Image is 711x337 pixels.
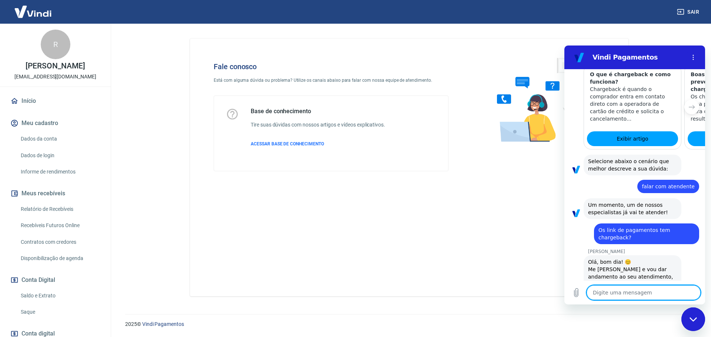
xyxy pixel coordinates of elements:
[214,62,448,71] h4: Fale conosco
[18,304,102,320] a: Saque
[123,86,214,101] a: Exibir artigo: 'Boas Práticas e Como se prevenir em relação a chargebacks?'
[675,5,702,19] button: Sair
[24,213,113,257] div: Olá, bom dia! 😊️ Me [PERSON_NAME] e vou dar andamento ao seu atendimento, ok? Com quem eu falo po...
[77,137,130,145] span: falar com atendente
[4,240,19,255] button: Carregar arquivo
[18,148,102,163] a: Dados de login
[142,321,184,327] a: Vindi Pagamentos
[126,47,211,77] p: Os chargebacks representam uma preocupação significativa para os lojistas, pois podem resultar em...
[9,0,57,23] img: Vindi
[18,202,102,217] a: Relatório de Recebíveis
[24,112,113,127] span: Selecione abaixo o cenário que melhor descreve a sua dúvida:
[482,50,595,149] img: Fale conosco
[26,62,85,70] p: [PERSON_NAME]
[9,272,102,288] button: Conta Digital
[24,203,141,209] p: [PERSON_NAME]
[9,115,102,131] button: Meu cadastro
[24,156,113,171] span: Um momento, um de nossos especialistas já vai te atender!
[14,73,96,81] p: [EMAIL_ADDRESS][DOMAIN_NAME]
[214,77,448,84] p: Está com alguma dúvida ou problema? Utilize os canais abaixo para falar com nossa equipe de atend...
[18,131,102,146] a: Dados da conta
[18,288,102,303] a: Saldo e Extrato
[41,30,70,59] div: R
[251,108,385,115] h5: Base de conhecimento
[18,235,102,250] a: Contratos com credores
[251,141,324,146] span: ACESSAR BASE DE CONHECIMENTO
[125,320,693,328] p: 2025 ©
[126,25,211,47] h3: Boas Práticas e Como se prevenir em relação a chargebacks?
[18,218,102,233] a: Recebíveis Futuros Online
[9,185,102,202] button: Meus recebíveis
[9,93,102,109] a: Início
[18,251,102,266] a: Disponibilização de agenda
[251,141,385,147] a: ACESSAR BASE DE CONHECIMENTO
[564,46,705,304] iframe: Janela de mensagens
[18,164,102,179] a: Informe de rendimentos
[681,307,705,331] iframe: Botão para abrir a janela de mensagens, conversa em andamento
[251,121,385,129] h6: Tire suas dúvidas com nossos artigos e vídeos explicativos.
[34,181,130,196] span: Os link de pagamentos tem chargeback?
